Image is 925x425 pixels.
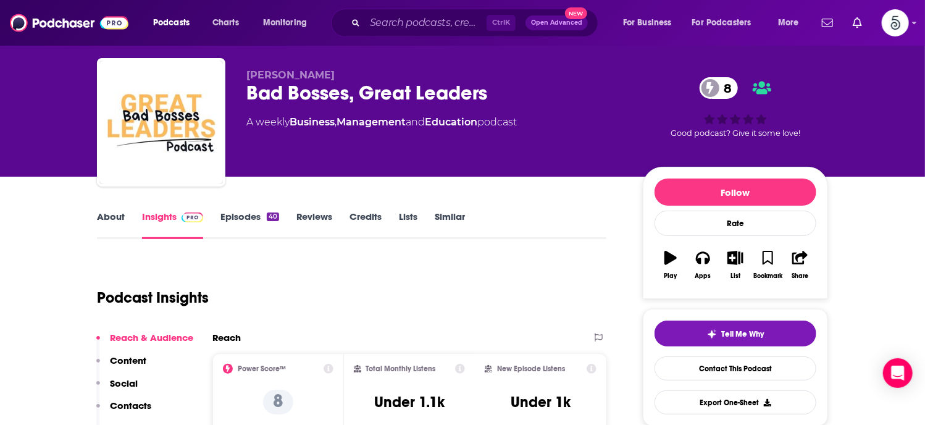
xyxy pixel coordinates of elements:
div: Rate [655,211,816,236]
div: Open Intercom Messenger [883,358,913,388]
a: Reviews [296,211,332,239]
span: Ctrl K [487,15,516,31]
button: Contacts [96,400,151,423]
button: Share [784,243,816,287]
span: Logged in as Spiral5-G2 [882,9,909,36]
span: New [565,7,587,19]
span: Podcasts [153,14,190,32]
p: Contacts [110,400,151,411]
a: 8 [700,77,739,99]
a: Show notifications dropdown [817,12,838,33]
span: For Business [623,14,672,32]
img: Bad Bosses, Great Leaders [99,61,223,184]
span: Monitoring [263,14,307,32]
a: Education [425,116,477,128]
button: open menu [684,13,769,33]
button: Content [96,355,146,377]
h2: New Episode Listens [497,364,565,373]
div: A weekly podcast [246,115,517,130]
div: Bookmark [753,272,782,280]
span: Good podcast? Give it some love! [671,128,800,138]
p: Reach & Audience [110,332,193,343]
button: tell me why sparkleTell Me Why [655,321,816,347]
button: open menu [254,13,323,33]
a: Show notifications dropdown [848,12,867,33]
button: Export One-Sheet [655,390,816,414]
span: and [406,116,425,128]
a: Lists [399,211,417,239]
a: InsightsPodchaser Pro [142,211,203,239]
img: tell me why sparkle [707,329,717,339]
p: Content [110,355,146,366]
span: 8 [712,77,739,99]
a: Business [290,116,335,128]
img: Podchaser Pro [182,212,203,222]
button: Social [96,377,138,400]
h2: Total Monthly Listens [366,364,436,373]
p: Social [110,377,138,389]
button: Apps [687,243,719,287]
a: Management [337,116,406,128]
button: open menu [769,13,814,33]
a: Credits [349,211,382,239]
img: Podchaser - Follow, Share and Rate Podcasts [10,11,128,35]
span: Open Advanced [531,20,582,26]
button: Reach & Audience [96,332,193,355]
button: open menu [614,13,687,33]
span: Tell Me Why [722,329,764,339]
div: Share [792,272,808,280]
button: open menu [144,13,206,33]
a: Episodes40 [220,211,279,239]
div: List [730,272,740,280]
a: About [97,211,125,239]
div: Search podcasts, credits, & more... [343,9,610,37]
h3: Under 1.1k [374,393,445,411]
h3: Under 1k [511,393,571,411]
h2: Power Score™ [238,364,286,373]
span: Charts [212,14,239,32]
a: Contact This Podcast [655,356,816,381]
div: 8Good podcast? Give it some love! [643,69,828,146]
button: Open AdvancedNew [525,15,588,30]
button: Show profile menu [882,9,909,36]
button: Play [655,243,687,287]
a: Similar [435,211,465,239]
p: 8 [263,390,293,414]
div: Play [664,272,677,280]
button: Follow [655,179,816,206]
button: Bookmark [751,243,784,287]
div: Apps [695,272,711,280]
div: 40 [267,212,279,221]
input: Search podcasts, credits, & more... [365,13,487,33]
img: User Profile [882,9,909,36]
span: More [778,14,799,32]
a: Charts [204,13,246,33]
span: , [335,116,337,128]
span: [PERSON_NAME] [246,69,335,81]
h2: Reach [212,332,241,343]
button: List [719,243,751,287]
span: For Podcasters [692,14,751,32]
h1: Podcast Insights [97,288,209,307]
